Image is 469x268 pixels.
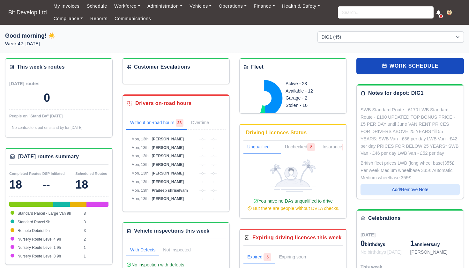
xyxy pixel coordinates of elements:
[361,106,460,157] div: SWB Standard Route - £170 LWB Standard Route - £190 UPDATED TOP BONUS PRICE - £5 PER DAY until Ju...
[243,141,281,154] a: Unqualified
[159,244,194,256] a: Not Inspected
[44,92,50,104] div: 0
[131,154,148,158] span: Mon, 13th
[152,171,184,175] span: [PERSON_NAME]
[82,243,108,252] td: 1
[252,234,342,242] div: Expiring driving licences this week
[361,184,460,195] button: Add/Remove Note
[211,154,217,158] span: --:--
[211,188,217,193] span: --:--
[211,145,217,150] span: --:--
[152,162,184,167] span: [PERSON_NAME]
[17,63,65,71] div: This week's routes
[126,116,187,130] a: Without on-road hours
[199,171,205,175] span: --:--
[368,89,424,97] div: Notes for depot: DIG1
[97,202,103,207] div: Nursery Route Level 1 9h
[199,137,205,141] span: --:--
[264,253,271,261] span: 5
[410,239,414,248] span: 1
[5,6,50,19] a: Bit Develop Ltd
[199,188,205,193] span: --:--
[111,12,155,25] a: Communications
[131,197,148,201] span: Mon, 13th
[82,252,108,261] td: 1
[82,235,108,244] td: 2
[246,129,307,137] div: Driving Licences Status
[152,180,184,184] span: [PERSON_NAME]
[410,238,460,249] div: anniversary
[9,114,108,119] div: People on "Stand By" [DATE]
[42,178,76,191] div: --
[338,6,434,19] input: Search...
[82,209,108,218] td: 8
[126,244,159,256] a: With Defects
[131,171,148,175] span: Mon, 13th
[70,202,86,207] div: Remote Debrief 9h
[187,116,222,130] a: Overtime
[286,94,335,102] div: Garage - 2
[342,143,350,151] span: 1
[131,137,148,141] span: Mon, 13th
[134,227,210,235] div: Vehicle inspections this week
[246,197,340,212] div: You have no DAs unqualified to drive
[211,171,217,175] span: --:--
[199,180,205,184] span: --:--
[211,162,217,167] span: --:--
[126,262,184,267] span: No inspection with defects
[361,232,376,237] span: [DATE]
[9,202,53,207] div: Standard Parcel - Large Van 9h
[53,202,70,207] div: Standard Parcel 9h
[134,63,190,71] div: Customer Escalations
[199,154,205,158] span: --:--
[152,137,184,141] span: [PERSON_NAME]
[9,80,59,87] div: [DATE] routes
[9,172,41,175] small: Completed Routes
[211,197,217,201] span: --:--
[5,40,152,48] p: Week 42: [DATE]
[152,145,184,150] span: [PERSON_NAME]
[18,237,61,242] span: Nursery Route Level 4 9h
[18,245,61,250] span: Nursery Route Level 1 9h
[18,153,79,160] div: [DATE] routes summary
[199,162,205,167] span: --:--
[87,12,111,25] a: Reports
[131,180,148,184] span: Mon, 13th
[152,188,188,193] span: Pradeep shriselvam
[18,254,61,258] span: Nursery Route Level 3 9h
[410,249,460,256] div: [PERSON_NAME]
[243,251,275,264] a: Expired
[211,180,217,184] span: --:--
[307,143,315,151] span: 2
[368,214,401,222] div: Celebrations
[286,102,335,109] div: Stolen - 10
[361,238,410,249] div: birthdays
[251,63,264,71] div: Fleet
[246,205,340,212] div: But there are people without DVLA checks.
[286,87,335,95] div: Available - 12
[75,172,107,175] small: Scheduled Routes
[42,172,65,175] small: DSP Initiated
[176,119,183,127] span: 28
[5,31,152,40] h1: Good morning! ☀️
[275,251,319,264] a: Expiring soon
[152,154,184,158] span: [PERSON_NAME]
[131,145,148,150] span: Mon, 13th
[152,197,184,201] span: [PERSON_NAME]
[9,178,42,191] div: 18
[50,12,87,25] a: Compliance
[12,125,83,130] span: No contractors put on stand by for [DATE]
[131,162,148,167] span: Mon, 13th
[361,160,460,181] div: British fleet prices LWB (long wheel base)355£ Per week Medium wheelbase 335£ Automatic Medium wh...
[199,145,205,150] span: --:--
[131,188,148,193] span: Mon, 13th
[18,220,50,224] span: Standard Parcel 9h
[75,178,108,191] div: 18
[18,211,71,216] span: Standard Parcel - Large Van 9h
[281,141,319,154] a: Unchecked
[319,141,354,154] a: Insurance
[356,58,464,74] a: work schedule
[286,80,335,87] div: Active - 23
[199,197,205,201] span: --:--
